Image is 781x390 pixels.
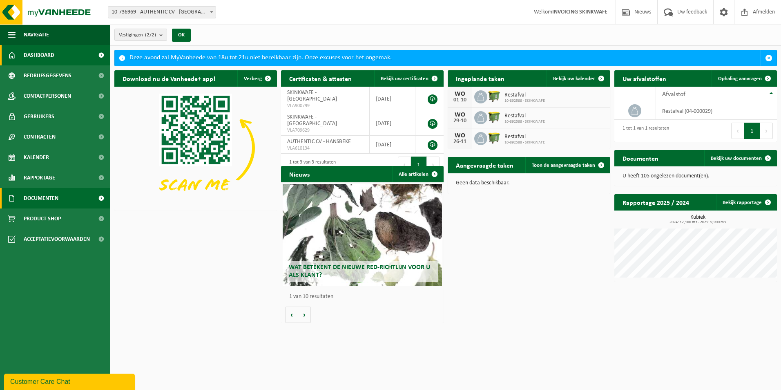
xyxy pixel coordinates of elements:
div: WO [452,91,468,97]
h2: Ingeplande taken [448,70,513,86]
button: Vestigingen(2/2) [114,29,167,41]
a: Toon de aangevraagde taken [525,157,609,173]
button: 1 [411,157,427,173]
a: Alle artikelen [392,166,443,182]
h2: Download nu de Vanheede+ app! [114,70,223,86]
span: Ophaling aanvragen [718,76,762,81]
div: 26-11 [452,139,468,145]
a: Wat betekent de nieuwe RED-richtlijn voor u als klant? [283,184,442,286]
h2: Rapportage 2025 / 2024 [614,194,697,210]
span: Acceptatievoorwaarden [24,229,90,249]
div: Deze avond zal MyVanheede van 18u tot 21u niet bereikbaar zijn. Onze excuses voor het ongemak. [129,50,761,66]
span: Bekijk uw documenten [711,156,762,161]
p: 1 van 10 resultaten [289,294,440,300]
div: WO [452,112,468,118]
h2: Certificaten & attesten [281,70,360,86]
span: AUTHENTIC CV - HANSBEKE [287,139,351,145]
div: 1 tot 1 van 1 resultaten [618,122,669,140]
span: Dashboard [24,45,54,65]
a: Bekijk uw documenten [704,150,776,166]
span: Restafval [504,92,545,99]
a: Bekijk uw certificaten [374,70,443,87]
span: Afvalstof [662,91,685,98]
span: 10-736969 - AUTHENTIC CV - HANSBEKE [108,6,216,18]
button: Vorige [285,307,298,323]
h2: Uw afvalstoffen [614,70,674,86]
span: 2024: 12,100 m3 - 2025: 9,900 m3 [618,220,777,224]
span: Toon de aangevraagde taken [532,163,595,168]
span: Rapportage [24,168,55,188]
p: Geen data beschikbaar. [456,180,602,186]
span: Contactpersonen [24,86,71,106]
span: Navigatie [24,25,49,45]
img: WB-1100-HPE-GN-50 [487,110,501,124]
h2: Aangevraagde taken [448,157,522,173]
span: Bekijk uw kalender [553,76,595,81]
span: Restafval [504,134,545,140]
div: 1 tot 3 van 3 resultaten [285,156,336,174]
span: 10-892588 - SKINKWAFE [504,99,545,103]
button: Next [427,157,440,173]
button: Previous [398,157,411,173]
a: Bekijk rapportage [716,194,776,211]
h2: Nieuws [281,166,318,182]
span: VLA900799 [287,103,363,109]
span: 10-892588 - SKINKWAFE [504,140,545,145]
a: Bekijk uw kalender [547,70,609,87]
span: 10-736969 - AUTHENTIC CV - HANSBEKE [108,7,216,18]
span: Gebruikers [24,106,54,127]
td: [DATE] [370,111,415,136]
button: Volgende [298,307,311,323]
span: Restafval [504,113,545,119]
img: WB-1100-HPE-GN-50 [487,131,501,145]
div: 29-10 [452,118,468,124]
button: Next [760,123,773,139]
span: Wat betekent de nieuwe RED-richtlijn voor u als klant? [289,264,430,278]
span: Bedrijfsgegevens [24,65,71,86]
td: [DATE] [370,87,415,111]
a: Ophaling aanvragen [712,70,776,87]
div: WO [452,132,468,139]
button: Previous [731,123,744,139]
div: 01-10 [452,97,468,103]
span: Vestigingen [119,29,156,41]
count: (2/2) [145,32,156,38]
iframe: chat widget [4,372,136,390]
span: VLA610134 [287,145,363,152]
span: Verberg [244,76,262,81]
span: Kalender [24,147,49,168]
span: SKINKWAFE - [GEOGRAPHIC_DATA] [287,114,337,127]
button: Verberg [237,70,276,87]
img: WB-1100-HPE-GN-50 [487,89,501,103]
img: Download de VHEPlus App [114,87,277,209]
span: SKINKWAFE - [GEOGRAPHIC_DATA] [287,90,337,102]
button: OK [172,29,191,42]
span: Contracten [24,127,56,147]
strong: INVOICING SKINKWAFE [552,9,607,15]
td: restafval (04-000029) [656,102,777,120]
button: 1 [744,123,760,139]
span: Bekijk uw certificaten [381,76,428,81]
td: [DATE] [370,136,415,154]
span: Documenten [24,188,58,208]
p: U heeft 105 ongelezen document(en). [623,173,769,179]
h3: Kubiek [618,215,777,224]
span: Product Shop [24,208,61,229]
span: 10-892588 - SKINKWAFE [504,119,545,124]
span: VLA709629 [287,127,363,134]
h2: Documenten [614,150,667,166]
